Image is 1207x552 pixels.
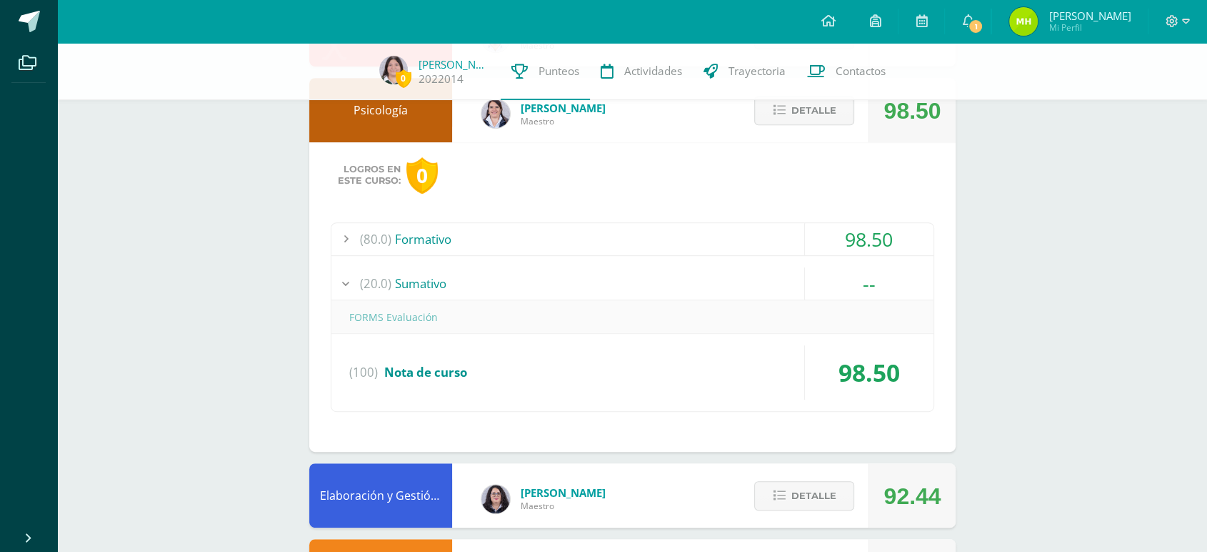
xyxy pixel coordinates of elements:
[521,115,606,127] span: Maestro
[754,96,854,125] button: Detalle
[501,43,590,100] a: Punteos
[331,267,933,300] div: Sumativo
[521,101,606,115] span: [PERSON_NAME]
[331,223,933,255] div: Formativo
[968,19,983,34] span: 1
[1009,7,1038,36] img: 8cfee9302e94c67f695fad48b611364c.png
[481,485,510,513] img: f270ddb0ea09d79bf84e45c6680ec463.png
[805,267,933,300] div: --
[309,463,452,528] div: Elaboración y Gestión de Proyectos
[590,43,693,100] a: Actividades
[331,301,933,333] div: FORMS Evaluación
[754,481,854,511] button: Detalle
[1048,9,1131,23] span: [PERSON_NAME]
[521,500,606,512] span: Maestro
[728,64,786,79] span: Trayectoria
[396,69,411,87] span: 0
[796,43,896,100] a: Contactos
[360,223,391,255] span: (80.0)
[805,223,933,255] div: 98.50
[805,345,933,400] div: 98.50
[309,78,452,142] div: Psicología
[539,64,579,79] span: Punteos
[419,57,490,72] a: [PERSON_NAME]
[419,72,464,87] a: 2022014
[693,43,796,100] a: Trayectoria
[883,464,941,528] div: 92.44
[338,164,401,187] span: Logros en este curso:
[521,486,606,500] span: [PERSON_NAME]
[349,345,378,400] span: (100)
[406,157,438,194] div: 0
[883,79,941,143] div: 98.50
[624,64,682,79] span: Actividades
[379,56,408,84] img: eddf89ebadc6679d483ac819ce68e6c4.png
[1048,21,1131,34] span: Mi Perfil
[384,364,467,380] span: Nota de curso
[360,267,391,300] span: (20.0)
[481,99,510,128] img: 4f58a82ddeaaa01b48eeba18ee71a186.png
[791,97,836,124] span: Detalle
[836,64,886,79] span: Contactos
[791,483,836,509] span: Detalle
